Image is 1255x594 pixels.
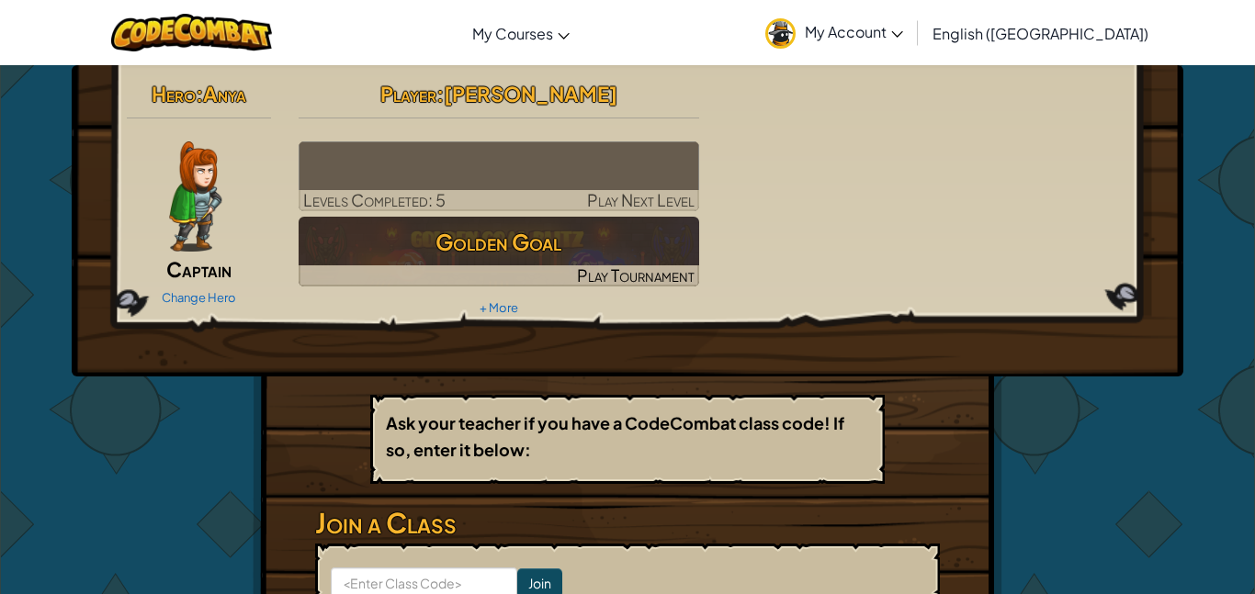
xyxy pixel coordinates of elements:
span: Hero [152,81,196,106]
span: Play Next Level [587,189,695,210]
a: Change Hero [162,290,236,305]
img: avatar [765,18,796,49]
img: Golden Goal [299,217,700,286]
img: captain-pose.png [169,141,221,252]
span: [PERSON_NAME] [444,81,617,106]
h3: Golden Goal [299,221,700,263]
span: Anya [203,81,246,106]
span: My Courses [472,24,553,43]
span: Captain [166,256,232,282]
span: My Account [805,22,903,41]
a: My Courses [463,8,579,58]
span: Play Tournament [577,264,695,286]
a: + More [480,300,518,315]
img: CodeCombat logo [111,14,272,51]
a: Play Next Level [299,141,700,211]
a: Golden GoalPlay Tournament [299,217,700,286]
span: English ([GEOGRAPHIC_DATA]) [933,24,1148,43]
a: English ([GEOGRAPHIC_DATA]) [923,8,1158,58]
a: My Account [756,4,912,62]
span: : [196,81,203,106]
h3: Join a Class [315,502,940,544]
span: Levels Completed: 5 [303,189,446,210]
b: Ask your teacher if you have a CodeCombat class code! If so, enter it below: [386,412,844,460]
span: Player [380,81,436,106]
span: : [436,81,444,106]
